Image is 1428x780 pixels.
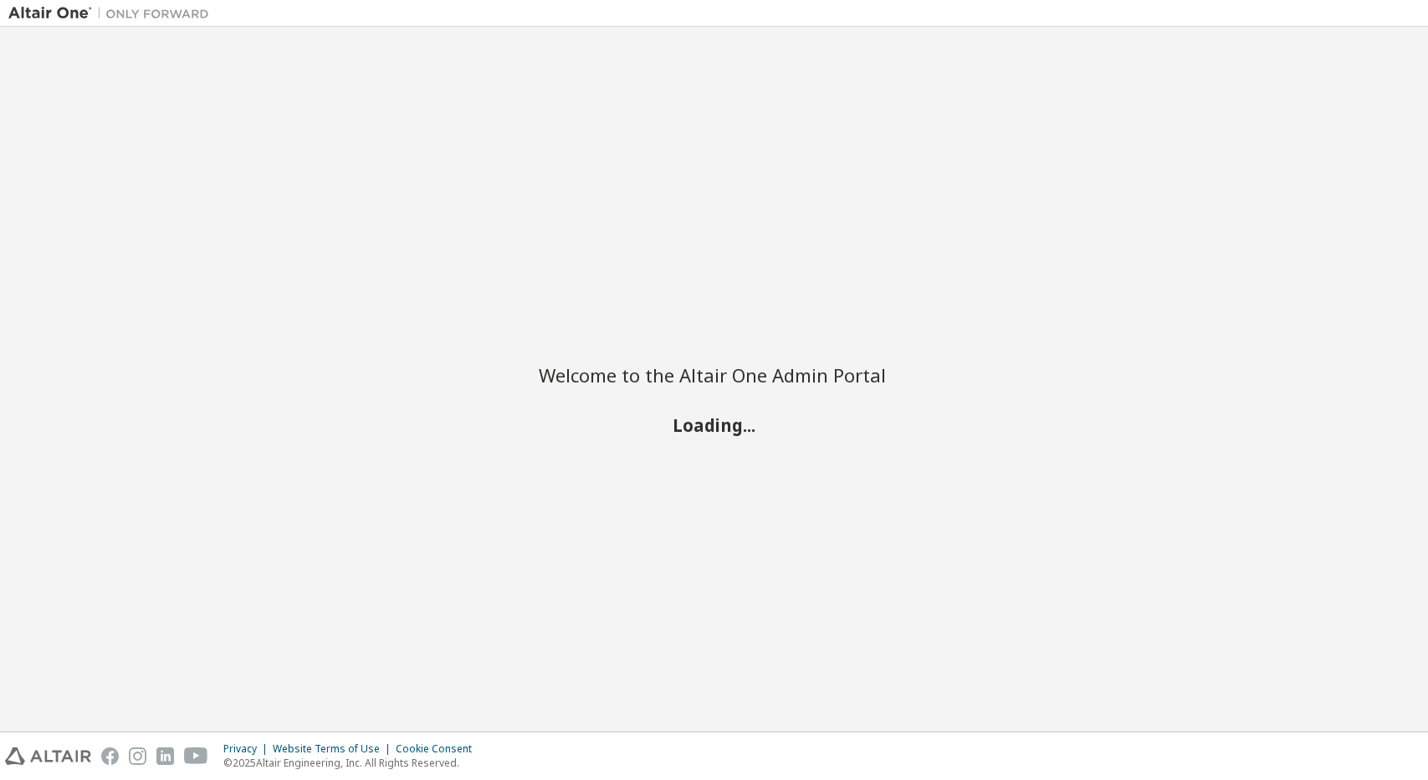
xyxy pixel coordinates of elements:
h2: Loading... [539,414,890,436]
div: Cookie Consent [396,742,482,756]
img: youtube.svg [184,747,208,765]
img: Altair One [8,5,218,22]
div: Website Terms of Use [273,742,396,756]
img: instagram.svg [129,747,146,765]
div: Privacy [223,742,273,756]
h2: Welcome to the Altair One Admin Portal [539,363,890,387]
img: altair_logo.svg [5,747,91,765]
img: facebook.svg [101,747,119,765]
p: © 2025 Altair Engineering, Inc. All Rights Reserved. [223,756,482,770]
img: linkedin.svg [156,747,174,765]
